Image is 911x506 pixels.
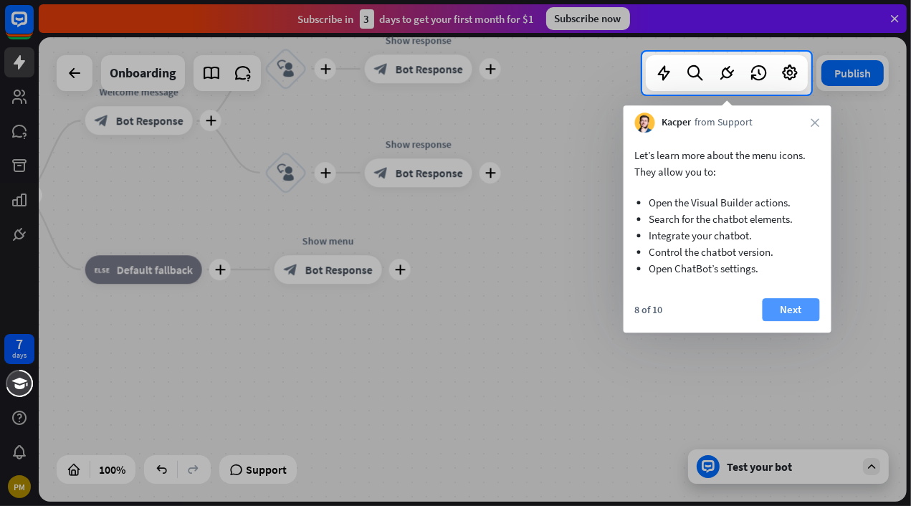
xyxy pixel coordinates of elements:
[635,147,820,180] p: Let’s learn more about the menu icons. They allow you to:
[649,244,806,260] li: Control the chatbot version.
[649,194,806,211] li: Open the Visual Builder actions.
[649,211,806,227] li: Search for the chatbot elements.
[662,115,692,130] span: Kacper
[811,118,820,127] i: close
[695,115,753,130] span: from Support
[649,260,806,277] li: Open ChatBot’s settings.
[763,298,820,321] button: Next
[635,303,663,316] div: 8 of 10
[649,227,806,244] li: Integrate your chatbot.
